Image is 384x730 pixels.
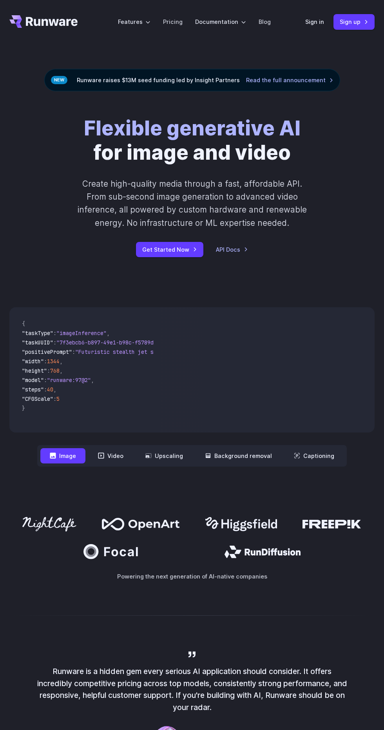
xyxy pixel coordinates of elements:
[53,339,56,346] span: :
[22,348,72,355] span: "positivePrompt"
[22,330,53,337] span: "taskType"
[284,448,344,463] button: Captioning
[216,245,248,254] a: API Docs
[40,448,85,463] button: Image
[196,448,281,463] button: Background removal
[75,177,309,229] p: Create high-quality media through a fast, affordable API. From sub-second image generation to adv...
[44,358,47,365] span: :
[60,367,63,374] span: ,
[50,367,60,374] span: 768
[89,448,133,463] button: Video
[163,17,183,26] a: Pricing
[22,377,44,384] span: "model"
[44,377,47,384] span: :
[56,339,176,346] span: "7f3ebcb6-b897-49e1-b98c-f5789d2d40d7"
[53,386,56,393] span: ,
[333,14,375,29] a: Sign up
[9,572,375,581] p: Powering the next generation of AI-native companies
[9,15,78,28] a: Go to /
[195,17,246,26] label: Documentation
[75,348,360,355] span: "Futuristic stealth jet streaking through a neon-lit cityscape with glowing purple exhaust"
[47,367,50,374] span: :
[22,339,53,346] span: "taskUUID"
[44,69,340,91] div: Runware raises $13M seed funding led by Insight Partners
[22,386,44,393] span: "steps"
[47,377,91,384] span: "runware:97@2"
[22,358,44,365] span: "width"
[84,116,301,165] h1: for image and video
[47,358,60,365] span: 1344
[47,386,53,393] span: 40
[53,395,56,402] span: :
[44,386,47,393] span: :
[35,665,349,714] p: Runware is a hidden gem every serious AI application should consider. It offers incredibly compet...
[56,330,107,337] span: "imageInference"
[60,358,63,365] span: ,
[107,330,110,337] span: ,
[118,17,150,26] label: Features
[246,76,333,85] a: Read the full announcement
[84,116,301,140] strong: Flexible generative AI
[56,395,60,402] span: 5
[53,330,56,337] span: :
[22,367,47,374] span: "height"
[72,348,75,355] span: :
[22,405,25,412] span: }
[91,377,94,384] span: ,
[259,17,271,26] a: Blog
[22,395,53,402] span: "CFGScale"
[136,448,192,463] button: Upscaling
[22,320,25,327] span: {
[305,17,324,26] a: Sign in
[136,242,203,257] a: Get Started Now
